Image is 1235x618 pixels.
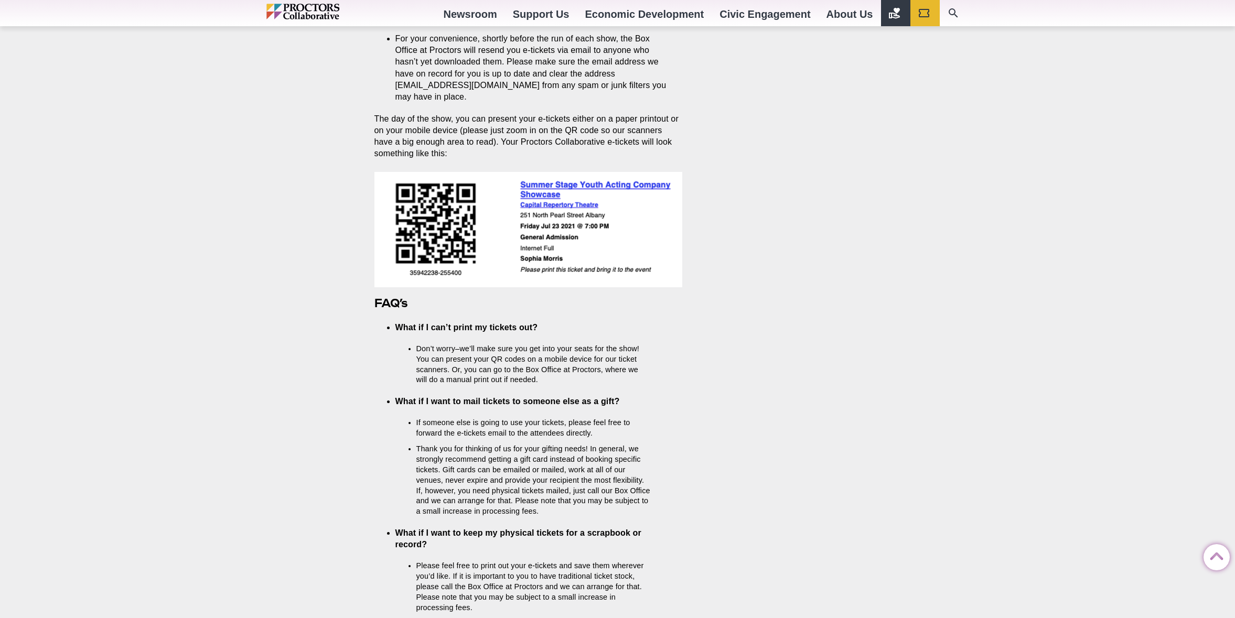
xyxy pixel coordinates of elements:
[374,172,683,287] img: image-4
[416,444,651,517] li: Thank you for thinking of us for your gifting needs! In general, we strongly recommend getting a ...
[416,561,651,613] li: Please feel free to print out your e-tickets and save them wherever you’d like. If it is importan...
[395,397,620,406] strong: What if I want to mail tickets to someone else as a gift?
[395,323,538,332] strong: What if I can’t print my tickets out?
[395,528,641,549] strong: What if I want to keep my physical tickets for a scrapbook or record?
[416,418,651,439] li: If someone else is going to use your tickets, please feel free to forward the e-tickets email to ...
[416,344,651,386] li: Don’t worry–we’ll make sure you get into your seats for the show! You can present your QR codes o...
[374,113,683,159] p: The day of the show, you can present your e-tickets either on a paper printout or on your mobile ...
[266,4,384,19] img: Proctors logo
[374,296,407,310] strong: FAQ’s
[395,33,667,102] li: For your convenience, shortly before the run of each show, the Box Office at Proctors will resend...
[1204,545,1225,566] a: Back to Top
